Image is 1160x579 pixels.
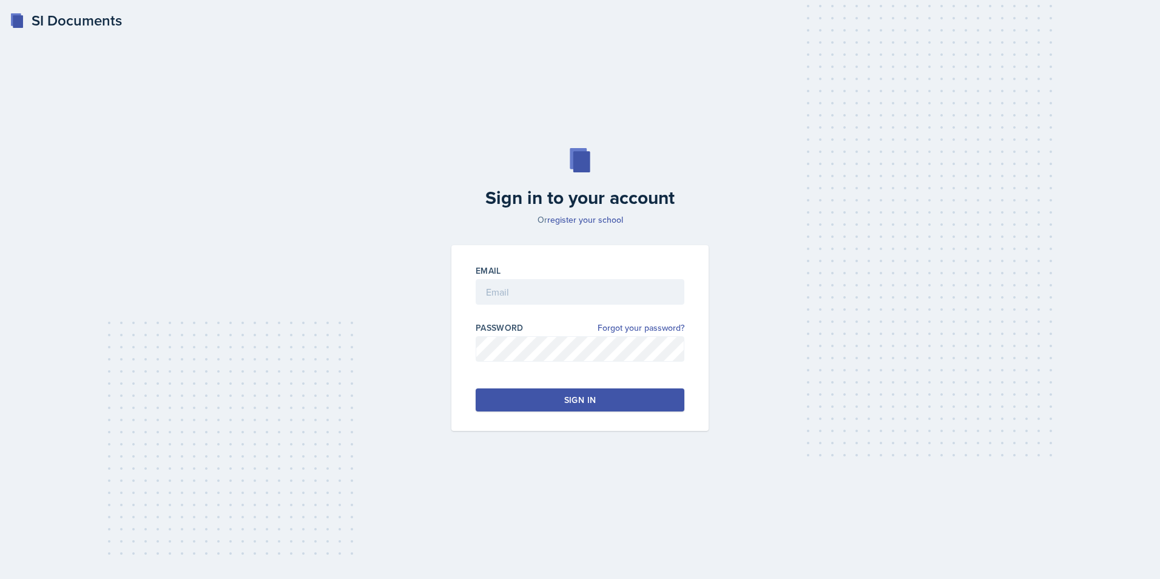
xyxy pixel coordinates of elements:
[444,187,716,209] h2: Sign in to your account
[476,265,501,277] label: Email
[444,214,716,226] p: Or
[547,214,623,226] a: register your school
[564,394,596,406] div: Sign in
[10,10,122,32] a: SI Documents
[476,279,684,305] input: Email
[598,322,684,334] a: Forgot your password?
[476,388,684,411] button: Sign in
[476,322,524,334] label: Password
